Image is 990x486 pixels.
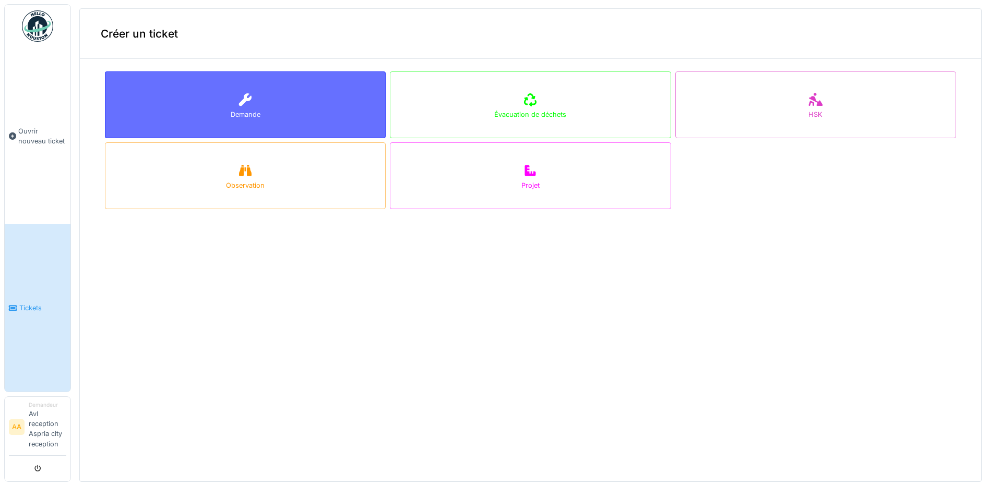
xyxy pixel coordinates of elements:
[29,401,66,409] div: Demandeur
[5,224,70,391] a: Tickets
[226,180,265,190] div: Observation
[808,110,822,119] div: HSK
[5,47,70,224] a: Ouvrir nouveau ticket
[494,110,566,119] div: Évacuation de déchets
[9,419,25,435] li: AA
[521,180,540,190] div: Projet
[29,401,66,453] li: Avl reception Aspria city reception
[80,9,981,59] div: Créer un ticket
[19,303,66,313] span: Tickets
[22,10,53,42] img: Badge_color-CXgf-gQk.svg
[9,401,66,456] a: AA DemandeurAvl reception Aspria city reception
[18,126,66,146] span: Ouvrir nouveau ticket
[231,110,260,119] div: Demande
